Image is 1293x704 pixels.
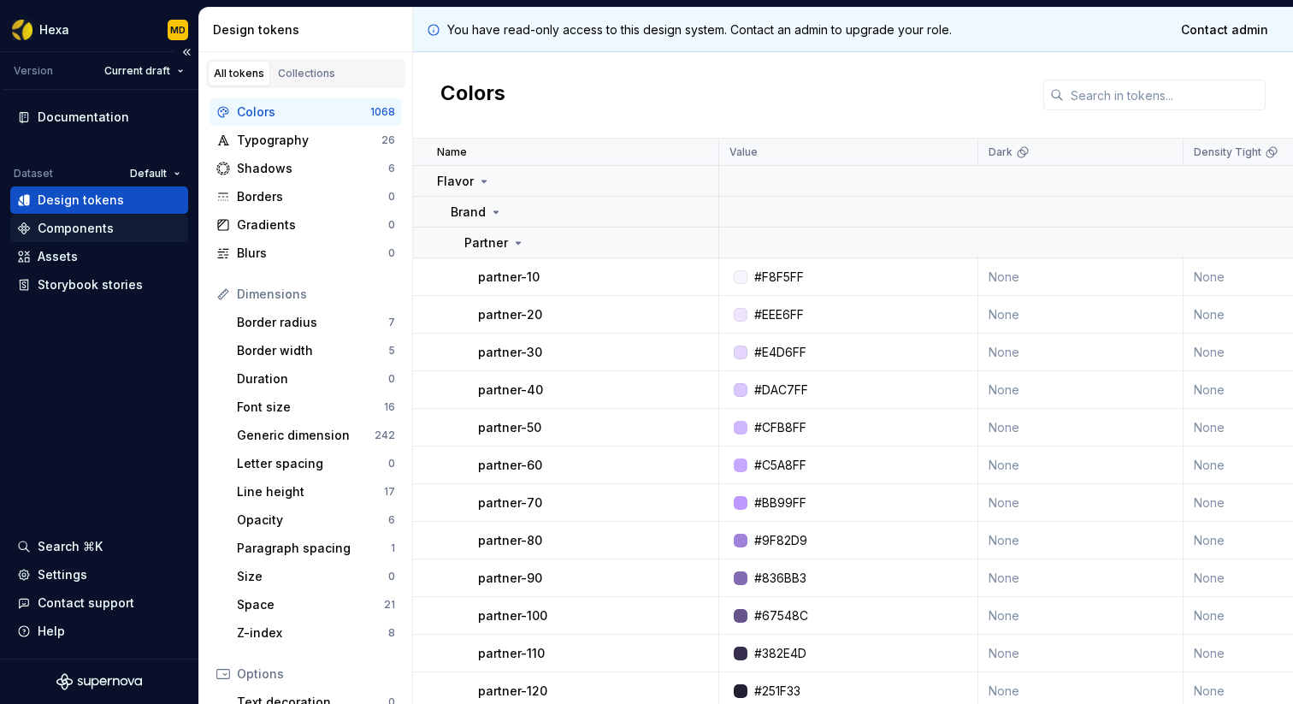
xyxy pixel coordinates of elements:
[384,485,395,499] div: 17
[989,145,1013,159] p: Dark
[478,532,542,549] p: partner-80
[10,618,188,645] button: Help
[375,429,395,442] div: 242
[210,127,402,154] a: Typography26
[230,365,402,393] a: Duration0
[440,80,505,110] h2: Colors
[754,306,804,323] div: #EEE6FF
[230,506,402,534] a: Opacity6
[388,513,395,527] div: 6
[978,635,1184,672] td: None
[754,532,807,549] div: #9F82D9
[237,568,388,585] div: Size
[388,570,395,583] div: 0
[14,167,53,180] div: Dataset
[978,371,1184,409] td: None
[237,540,391,557] div: Paragraph spacing
[104,64,170,78] span: Current draft
[388,246,395,260] div: 0
[384,598,395,612] div: 21
[391,541,395,555] div: 1
[754,457,806,474] div: #C5A8FF
[978,409,1184,447] td: None
[478,419,541,436] p: partner-50
[388,316,395,329] div: 7
[978,559,1184,597] td: None
[388,344,395,358] div: 5
[230,535,402,562] a: Paragraph spacing1
[388,372,395,386] div: 0
[237,216,388,234] div: Gradients
[437,145,467,159] p: Name
[130,167,167,180] span: Default
[237,245,388,262] div: Blurs
[230,591,402,618] a: Space21
[237,314,388,331] div: Border radius
[754,570,806,587] div: #836BB3
[237,342,388,359] div: Border width
[754,683,800,700] div: #251F33
[978,522,1184,559] td: None
[10,215,188,242] a: Components
[210,211,402,239] a: Gradients0
[388,162,395,175] div: 6
[237,512,388,529] div: Opacity
[978,597,1184,635] td: None
[230,450,402,477] a: Letter spacing0
[978,447,1184,484] td: None
[478,344,542,361] p: partner-30
[174,40,198,64] button: Collapse sidebar
[478,645,545,662] p: partner-110
[214,67,264,80] div: All tokens
[754,382,808,399] div: #DAC7FF
[237,455,388,472] div: Letter spacing
[38,623,65,640] div: Help
[978,258,1184,296] td: None
[38,276,143,293] div: Storybook stories
[384,400,395,414] div: 16
[1181,21,1268,38] span: Contact admin
[237,596,384,613] div: Space
[38,595,134,612] div: Contact support
[1194,145,1261,159] p: Density Tight
[230,478,402,506] a: Line height17
[978,334,1184,371] td: None
[237,104,370,121] div: Colors
[210,98,402,126] a: Colors1068
[39,21,69,38] div: Hexa
[170,23,186,37] div: MD
[478,570,542,587] p: partner-90
[478,494,542,512] p: partner-70
[754,269,804,286] div: #F8F5FF
[754,344,806,361] div: #E4D6FF
[38,109,129,126] div: Documentation
[278,67,335,80] div: Collections
[478,306,542,323] p: partner-20
[210,240,402,267] a: Blurs0
[230,619,402,647] a: Z-index8
[230,309,402,336] a: Border radius7
[122,162,188,186] button: Default
[10,186,188,214] a: Design tokens
[10,271,188,299] a: Storybook stories
[210,183,402,210] a: Borders0
[1064,80,1266,110] input: Search in tokens...
[210,155,402,182] a: Shadows6
[237,188,388,205] div: Borders
[10,243,188,270] a: Assets
[237,624,388,642] div: Z-index
[237,160,388,177] div: Shadows
[370,105,395,119] div: 1068
[447,21,952,38] p: You have read-only access to this design system. Contact an admin to upgrade your role.
[10,589,188,617] button: Contact support
[478,382,543,399] p: partner-40
[754,645,806,662] div: #382E4D
[38,192,124,209] div: Design tokens
[56,673,142,690] a: Supernova Logo
[978,296,1184,334] td: None
[388,190,395,204] div: 0
[237,666,395,683] div: Options
[230,393,402,421] a: Font size16
[12,20,32,40] img: a56d5fbf-f8ab-4a39-9705-6fc7187585ab.png
[230,337,402,364] a: Border width5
